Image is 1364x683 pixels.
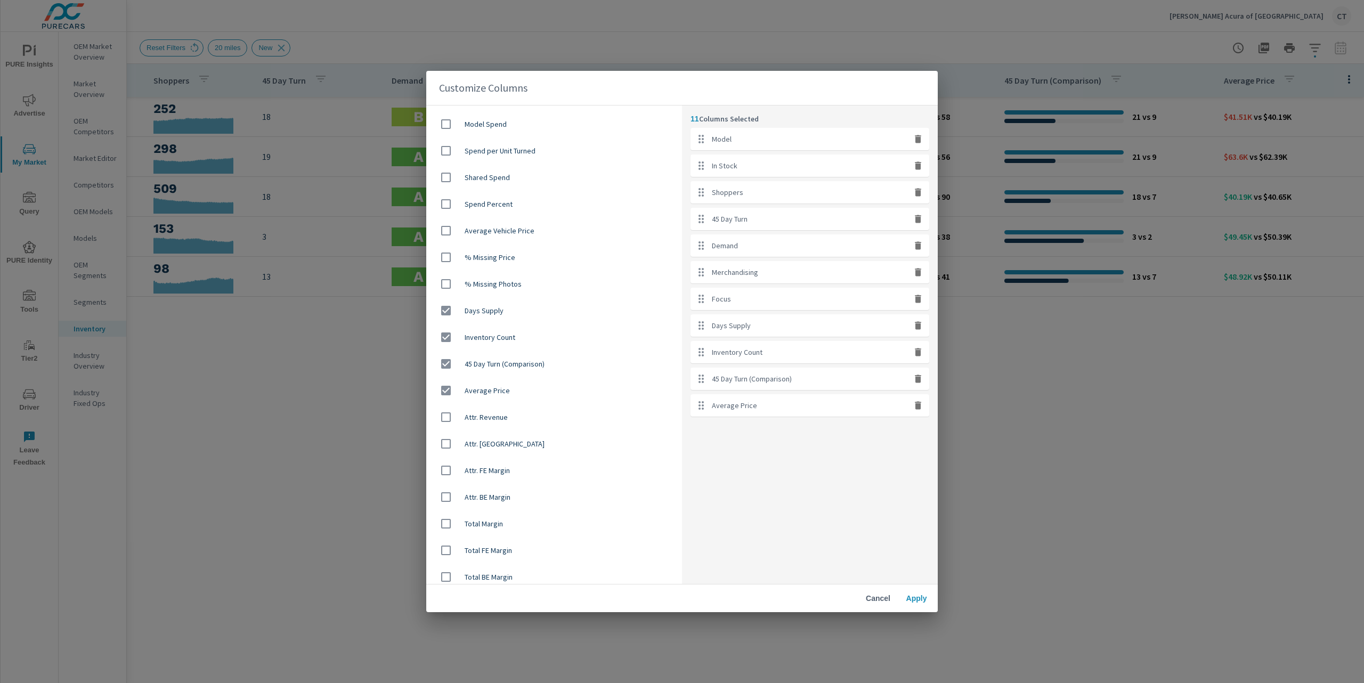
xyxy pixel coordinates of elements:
[712,134,732,144] p: Model
[465,225,673,236] span: Average Vehicle Price
[712,187,743,198] p: Shoppers
[712,160,737,171] p: In Stock
[904,593,929,603] span: Apply
[426,137,682,164] div: Spend per Unit Turned
[712,347,762,357] p: Inventory Count
[465,359,673,369] span: 45 Day Turn (Comparison)
[712,294,731,304] p: Focus
[712,267,758,278] p: Merchandising
[865,593,891,603] span: Cancel
[426,377,682,404] div: Average Price
[899,589,933,608] button: Apply
[712,214,748,224] p: 45 Day Turn
[465,438,673,449] span: Attr. [GEOGRAPHIC_DATA]
[465,279,673,289] span: % Missing Photos
[439,79,925,96] h2: Customize Columns
[426,111,682,137] div: Model Spend
[712,240,738,251] p: Demand
[426,564,682,590] div: Total BE Margin
[465,305,673,316] span: Days Supply
[465,492,673,502] span: Attr. BE Margin
[426,510,682,537] div: Total Margin
[426,164,682,191] div: Shared Spend
[426,297,682,324] div: Days Supply
[465,332,673,343] span: Inventory Count
[712,400,757,411] p: Average Price
[465,412,673,422] span: Attr. Revenue
[426,537,682,564] div: Total FE Margin
[465,172,673,183] span: Shared Spend
[426,324,682,351] div: Inventory Count
[465,545,673,556] span: Total FE Margin
[691,114,929,124] p: Columns Selected
[426,351,682,377] div: 45 Day Turn (Comparison)
[426,217,682,244] div: Average Vehicle Price
[465,119,673,129] span: Model Spend
[465,199,673,209] span: Spend Percent
[465,465,673,476] span: Attr. FE Margin
[465,572,673,582] span: Total BE Margin
[426,484,682,510] div: Attr. BE Margin
[465,145,673,156] span: Spend per Unit Turned
[465,252,673,263] span: % Missing Price
[426,191,682,217] div: Spend Percent
[465,385,673,396] span: Average Price
[861,589,895,608] button: Cancel
[691,115,699,123] span: 11
[426,404,682,430] div: Attr. Revenue
[426,271,682,297] div: % Missing Photos
[712,320,751,331] p: Days Supply
[426,457,682,484] div: Attr. FE Margin
[465,518,673,529] span: Total Margin
[426,244,682,271] div: % Missing Price
[712,373,792,384] p: 45 Day Turn (Comparison)
[426,430,682,457] div: Attr. [GEOGRAPHIC_DATA]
